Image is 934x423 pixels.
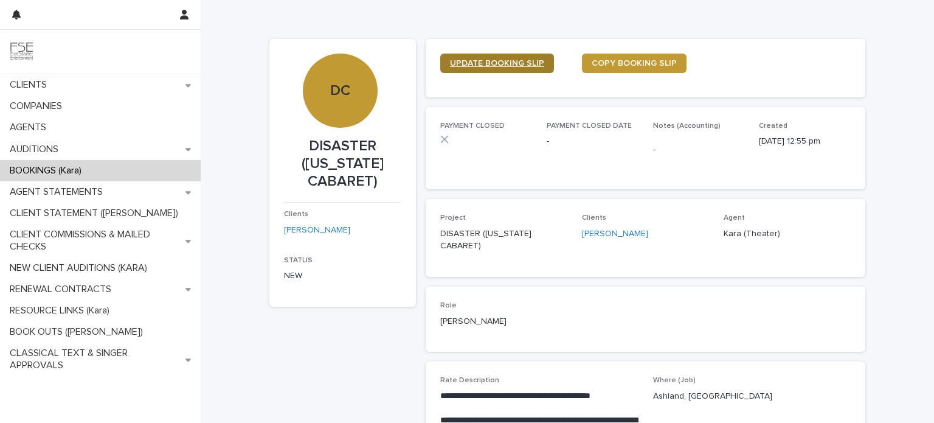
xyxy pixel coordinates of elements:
[759,122,787,130] span: Created
[653,144,745,156] p: -
[450,59,544,68] span: UPDATE BOOKING SLIP
[724,228,851,240] p: Kara (Theater)
[5,165,91,177] p: BOOKINGS (Kara)
[5,262,157,274] p: NEW CLIENT AUDITIONS (KARA)
[10,40,34,64] img: 9JgRvJ3ETPGCJDhvPVA5
[547,135,638,148] p: -
[5,326,153,338] p: BOOK OUTS ([PERSON_NAME])
[440,122,505,130] span: PAYMENT CLOSED
[653,377,696,384] span: Where (Job)
[440,302,457,309] span: Role
[440,214,466,222] span: Project
[759,135,851,148] p: [DATE] 12:55 pm
[724,214,745,222] span: Agent
[5,79,57,91] p: CLIENTS
[653,390,851,403] p: Ashland, [GEOGRAPHIC_DATA]
[5,348,185,371] p: CLASSICAL TEXT & SINGER APPROVALS
[440,315,567,328] p: [PERSON_NAME]
[5,284,121,295] p: RENEWAL CONTRACTS
[5,208,188,219] p: CLIENT STATEMENT ([PERSON_NAME])
[653,122,721,130] span: Notes (Accounting)
[547,122,632,130] span: PAYMENT CLOSED DATE
[5,305,119,316] p: RESOURCE LINKS (Kara)
[5,229,185,252] p: CLIENT COMMISSIONS & MAILED CHECKS
[5,100,72,112] p: COMPANIES
[5,186,112,198] p: AGENT STATEMENTS
[592,59,677,68] span: COPY BOOKING SLIP
[582,214,606,222] span: Clients
[5,122,56,133] p: AGENTS
[440,228,567,253] p: DISASTER ([US_STATE] CABARET)
[284,224,350,237] a: [PERSON_NAME]
[303,8,377,100] div: DC
[440,54,554,73] a: UPDATE BOOKING SLIP
[284,257,313,264] span: STATUS
[582,228,648,240] a: [PERSON_NAME]
[284,270,401,282] p: NEW
[440,377,499,384] span: Rate Description
[5,144,68,155] p: AUDITIONS
[284,138,401,190] p: DISASTER ([US_STATE] CABARET)
[582,54,687,73] a: COPY BOOKING SLIP
[284,211,308,218] span: Clients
